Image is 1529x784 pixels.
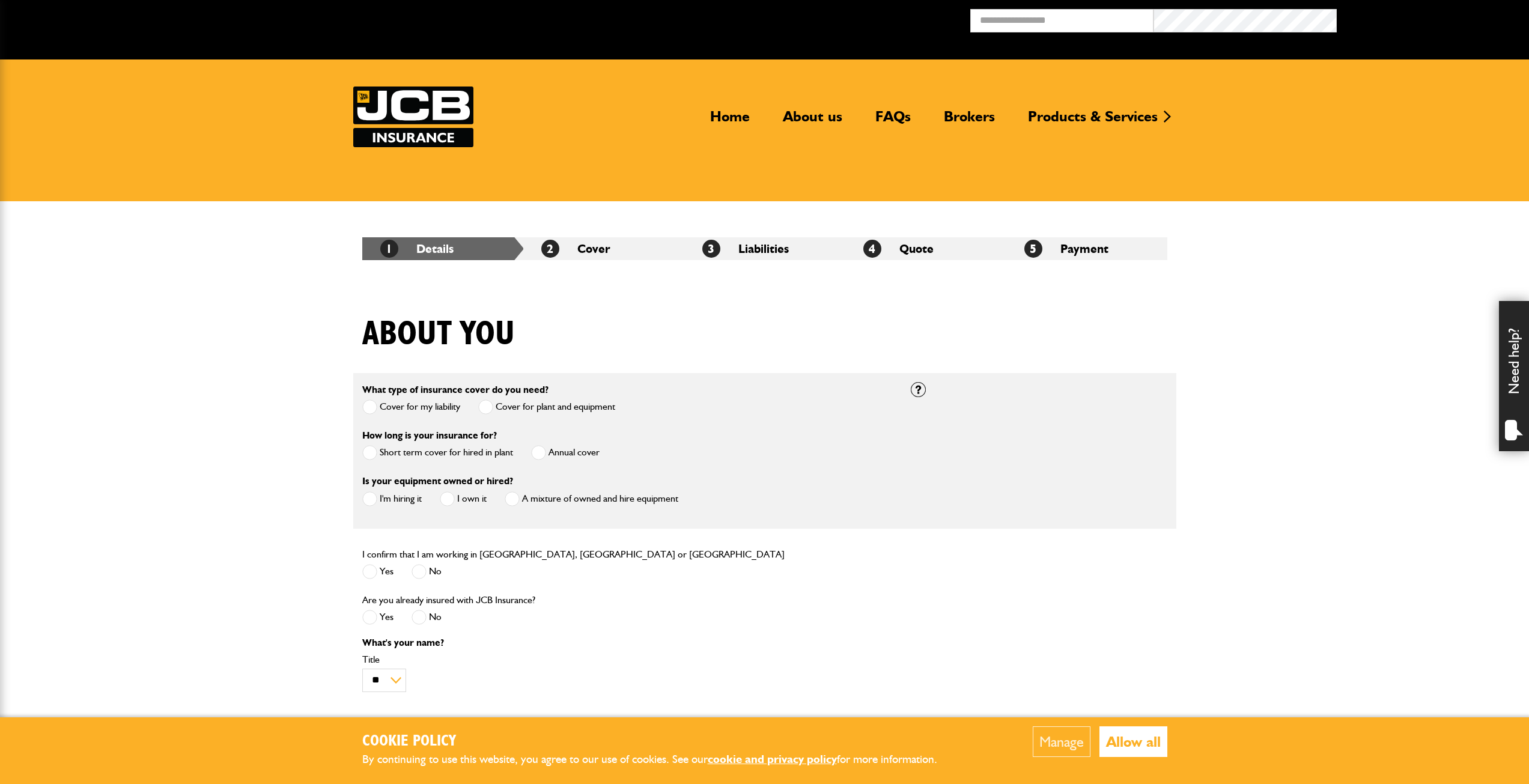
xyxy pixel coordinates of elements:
label: Annual cover [531,445,600,460]
label: Short term cover for hired in plant [362,445,513,460]
div: Need help? [1499,301,1529,451]
label: Cover for my liability [362,400,460,415]
span: 5 [1024,240,1042,258]
span: 1 [380,240,398,258]
a: cookie and privacy policy [708,752,837,766]
a: About us [774,108,851,135]
img: JCB Insurance Services logo [353,87,473,147]
label: A mixture of owned and hire equipment [505,491,678,506]
span: 3 [702,240,720,258]
a: Home [701,108,759,135]
li: Cover [523,237,684,260]
a: JCB Insurance Services [353,87,473,147]
a: Brokers [935,108,1004,135]
label: Cover for plant and equipment [478,400,615,415]
label: Title [362,655,893,664]
span: 4 [863,240,881,258]
li: Quote [845,237,1006,260]
button: Broker Login [1337,9,1520,28]
button: Manage [1033,726,1090,757]
label: Yes [362,610,394,625]
span: 2 [541,240,559,258]
p: What's your name? [362,638,893,648]
a: Products & Services [1019,108,1167,135]
label: Are you already insured with JCB Insurance? [362,595,535,605]
h2: Cookie Policy [362,732,957,751]
label: No [412,610,442,625]
li: Payment [1006,237,1167,260]
a: FAQs [866,108,920,135]
label: No [412,564,442,579]
h1: About you [362,314,515,354]
label: I own it [440,491,487,506]
label: What type of insurance cover do you need? [362,385,549,395]
label: Yes [362,564,394,579]
label: I'm hiring it [362,491,422,506]
button: Allow all [1099,726,1167,757]
li: Liabilities [684,237,845,260]
label: Is your equipment owned or hired? [362,476,513,486]
li: Details [362,237,523,260]
label: I confirm that I am working in [GEOGRAPHIC_DATA], [GEOGRAPHIC_DATA] or [GEOGRAPHIC_DATA] [362,550,785,559]
p: By continuing to use this website, you agree to our use of cookies. See our for more information. [362,750,957,769]
label: How long is your insurance for? [362,431,497,440]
